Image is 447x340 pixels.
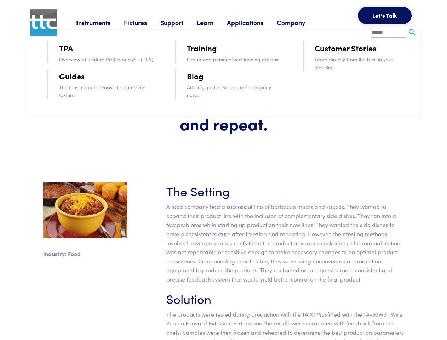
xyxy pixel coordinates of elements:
[59,55,155,63] p: Overview of Texture Profile Analysis (TPA)
[166,202,404,284] p: A food company had a successful line of barbecue meats and sauces. They wanted to expand their pr...
[315,42,376,54] a: Customer Stories
[358,7,412,24] button: Let's Talk
[136,93,312,134] h1: Freeze, reheat, test, and repeat.
[187,70,204,82] a: Blog
[227,18,277,27] a: Applications
[166,290,404,307] h3: Solution
[187,55,283,63] p: Group and personalized training options.
[277,18,319,27] a: Company
[30,9,57,36] img: ttc_logo_1x1_v1.0.png
[316,310,327,318] em: Plus
[197,18,227,27] a: Learn
[315,55,411,71] p: Learn directly from the best in your industry.
[59,70,85,82] a: Guides
[76,18,124,27] a: Instruments
[43,249,127,259] p: Industry: Food
[43,182,127,238] img: sidedishes.jpg
[187,83,283,99] p: Articles, guides, videos, and company news.
[124,18,160,27] a: Fixtures
[59,42,73,54] a: TPA
[187,42,217,54] a: Training
[59,83,155,99] p: The most comprehensive resources on texture.
[166,182,404,199] h3: The Setting
[160,18,197,27] a: Support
